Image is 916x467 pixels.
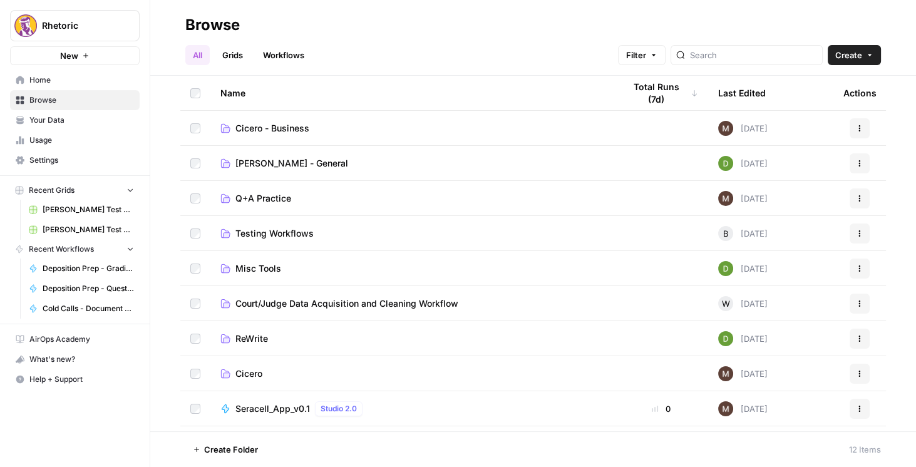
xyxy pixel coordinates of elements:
span: Cold Calls - Document Verification [43,303,134,314]
div: 0 [624,403,698,415]
div: Last Edited [718,76,766,110]
div: [DATE] [718,226,768,241]
span: Cicero [235,367,262,380]
span: Testing Workflows [235,227,314,240]
img: 7m96hgkn2ytuyzsdcp6mfpkrnuzx [718,191,733,206]
button: New [10,46,140,65]
span: ReWrite [235,332,268,345]
span: [PERSON_NAME] Test Workflow - Copilot Example Grid [43,204,134,215]
button: Create [828,45,881,65]
img: 7m96hgkn2ytuyzsdcp6mfpkrnuzx [718,366,733,381]
span: Cicero - Business [235,122,309,135]
span: Deposition Prep - Question Creator [43,283,134,294]
span: New [60,49,78,62]
a: ReWrite [220,332,604,345]
a: [PERSON_NAME] Test Workflow - Copilot Example Grid [23,200,140,220]
button: Help + Support [10,369,140,389]
button: What's new? [10,349,140,369]
div: Actions [843,76,877,110]
div: [DATE] [718,156,768,171]
button: Recent Workflows [10,240,140,259]
img: 7m96hgkn2ytuyzsdcp6mfpkrnuzx [718,121,733,136]
span: Q+A Practice [235,192,291,205]
img: 7m96hgkn2ytuyzsdcp6mfpkrnuzx [718,401,733,416]
span: Browse [29,95,134,106]
div: Total Runs (7d) [624,76,698,110]
span: Rhetoric [42,19,118,32]
span: Create [835,49,862,61]
span: B [723,227,729,240]
a: All [185,45,210,65]
span: Recent Workflows [29,244,94,255]
div: 12 Items [849,443,881,456]
a: Settings [10,150,140,170]
div: [DATE] [718,366,768,381]
span: Filter [626,49,646,61]
a: Deposition Prep - Question Creator [23,279,140,299]
a: Misc Tools [220,262,604,275]
img: Rhetoric Logo [14,14,37,37]
a: [PERSON_NAME] Test Workflow - SERP Overview Grid [23,220,140,240]
a: Testing Workflows [220,227,604,240]
a: Deposition Prep - Grading [23,259,140,279]
a: Court/Judge Data Acquisition and Cleaning Workflow [220,297,604,310]
a: [PERSON_NAME] - General [220,157,604,170]
a: Grids [215,45,250,65]
span: Court/Judge Data Acquisition and Cleaning Workflow [235,297,458,310]
span: [PERSON_NAME] - General [235,157,348,170]
span: Deposition Prep - Grading [43,263,134,274]
span: Your Data [29,115,134,126]
span: Recent Grids [29,185,75,196]
span: Studio 2.0 [321,403,357,414]
a: Seracell_App_v0.1Studio 2.0 [220,401,604,416]
div: [DATE] [718,401,768,416]
span: Seracell_App_v0.1 [235,403,310,415]
button: Recent Grids [10,181,140,200]
div: Name [220,76,604,110]
a: Cicero - Business [220,122,604,135]
img: 9imwbg9onax47rbj8p24uegffqjq [718,261,733,276]
button: Filter [618,45,666,65]
span: Home [29,74,134,86]
input: Search [690,49,817,61]
span: [PERSON_NAME] Test Workflow - SERP Overview Grid [43,224,134,235]
div: [DATE] [718,261,768,276]
a: Home [10,70,140,90]
div: [DATE] [718,331,768,346]
div: [DATE] [718,191,768,206]
span: Create Folder [204,443,258,456]
a: AirOps Academy [10,329,140,349]
button: Workspace: Rhetoric [10,10,140,41]
a: Cold Calls - Document Verification [23,299,140,319]
span: Help + Support [29,374,134,385]
a: Cicero [220,367,604,380]
span: W [722,297,730,310]
a: Workflows [255,45,312,65]
button: Create Folder [185,439,265,459]
a: Your Data [10,110,140,130]
img: 9imwbg9onax47rbj8p24uegffqjq [718,156,733,171]
span: Misc Tools [235,262,281,275]
img: 9imwbg9onax47rbj8p24uegffqjq [718,331,733,346]
span: Usage [29,135,134,146]
span: Settings [29,155,134,166]
a: Browse [10,90,140,110]
div: What's new? [11,350,139,369]
a: Q+A Practice [220,192,604,205]
div: [DATE] [718,296,768,311]
span: AirOps Academy [29,334,134,345]
div: [DATE] [718,121,768,136]
div: Browse [185,15,240,35]
a: Usage [10,130,140,150]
